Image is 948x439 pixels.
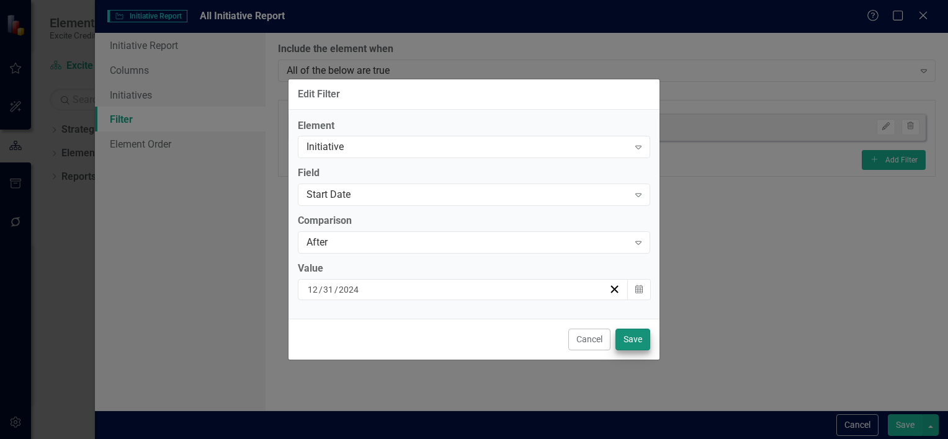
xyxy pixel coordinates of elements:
div: After [306,236,628,250]
button: Save [615,329,650,350]
span: / [319,284,323,295]
div: Edit Filter [298,89,340,100]
div: Start Date [306,188,628,202]
label: Field [298,166,650,180]
div: Initiative [306,140,628,154]
div: Value [298,262,650,276]
span: / [334,284,338,295]
label: Element [298,119,650,133]
label: Comparison [298,214,650,228]
button: Cancel [568,329,610,350]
